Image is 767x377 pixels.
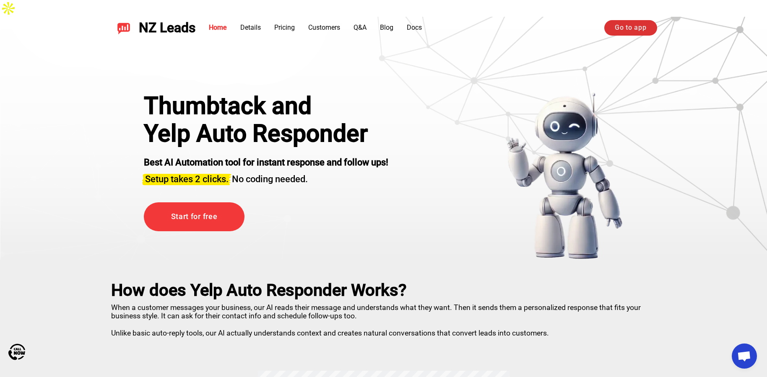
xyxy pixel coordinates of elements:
[144,120,388,147] h1: Yelp Auto Responder
[354,23,367,31] a: Q&A
[111,300,656,337] p: When a customer messages your business, our AI reads their message and understands what they want...
[144,92,388,120] div: Thumbtack and
[117,21,130,34] img: NZ Leads logo
[139,20,195,36] span: NZ Leads
[144,157,388,168] strong: Best AI Automation tool for instant response and follow ups!
[209,23,227,31] a: Home
[380,23,393,31] a: Blog
[274,23,295,31] a: Pricing
[144,169,388,186] h3: No coding needed.
[145,174,229,184] span: Setup takes 2 clicks.
[8,343,25,360] img: Call Now
[308,23,340,31] a: Customers
[240,23,261,31] a: Details
[111,281,656,300] h2: How does Yelp Auto Responder Works?
[407,23,422,31] a: Docs
[604,20,657,35] a: Go to app
[144,202,244,231] a: Start for free
[732,343,757,369] div: Open chat
[506,92,623,260] img: yelp bot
